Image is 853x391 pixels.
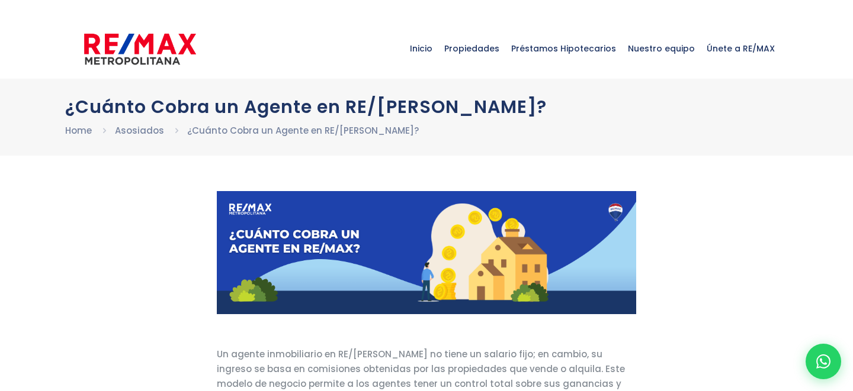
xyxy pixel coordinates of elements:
a: Home [65,124,92,137]
span: Únete a RE/MAX [701,31,781,66]
a: Préstamos Hipotecarios [505,19,622,78]
span: Préstamos Hipotecarios [505,31,622,66]
a: Inicio [404,19,438,78]
span: Nuestro equipo [622,31,701,66]
a: Propiedades [438,19,505,78]
a: Nuestro equipo [622,19,701,78]
a: ¿Cuánto Cobra un Agente en RE/[PERSON_NAME]? [187,124,419,137]
span: Inicio [404,31,438,66]
h1: ¿Cuánto Cobra un Agente en RE/[PERSON_NAME]? [65,96,788,117]
span: Propiedades [438,31,505,66]
a: RE/MAX Metropolitana [84,19,196,78]
a: Asosiados [115,124,164,137]
a: Únete a RE/MAX [701,19,781,78]
img: remax-metropolitana-logo [84,31,196,67]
